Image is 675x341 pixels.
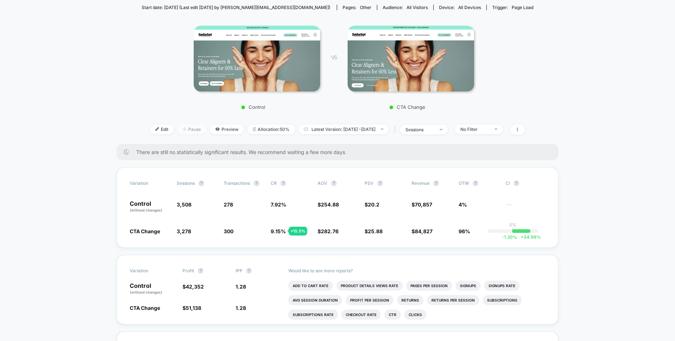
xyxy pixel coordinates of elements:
[130,208,162,212] span: (without changes)
[224,228,233,234] span: 300
[177,180,195,186] span: Sessions
[495,128,497,130] img: end
[513,180,519,186] button: ?
[210,124,244,134] span: Preview
[407,5,428,10] span: All Visitors
[321,228,339,234] span: 282.76
[288,310,338,320] li: Subscriptions Rate
[150,124,174,134] span: Edit
[130,228,160,234] span: CTA Change
[405,127,434,132] div: sessions
[502,234,517,240] span: -1.20 %
[365,201,379,208] span: $
[186,284,204,290] span: 42,352
[368,228,383,234] span: 25.88
[142,5,330,10] span: Start date: [DATE] (Last edit [DATE] by [PERSON_NAME][EMAIL_ADDRESS][DOMAIN_NAME])
[198,180,204,186] button: ?
[473,180,478,186] button: ?
[512,227,513,233] p: |
[456,281,481,291] li: Signups
[384,310,401,320] li: Ctr
[246,268,252,274] button: ?
[253,127,256,131] img: rebalance
[412,180,430,186] span: Revenue
[318,180,327,186] span: AOV
[383,5,428,10] div: Audience:
[331,54,337,60] span: VS
[343,5,371,10] div: Pages:
[130,305,160,311] span: CTA Change
[177,201,192,208] span: 3,508
[368,201,379,208] span: 20.2
[183,127,186,131] img: end
[236,268,242,273] span: IPP
[427,295,479,305] li: Returns Per Session
[318,201,339,208] span: $
[177,124,206,134] span: Pause
[254,180,259,186] button: ?
[136,149,544,155] span: There are still no statistically significant results. We recommend waiting a few more days
[177,228,191,234] span: 3,278
[406,281,452,291] li: Pages Per Session
[224,201,233,208] span: 278
[336,281,403,291] li: Product Details Views Rate
[288,281,333,291] li: Add To Cart Rate
[346,295,394,305] li: Profit Per Session
[224,180,250,186] span: Transactions
[433,180,439,186] button: ?
[392,124,400,135] span: |
[506,180,545,186] span: CI
[512,5,533,10] span: Page Load
[460,127,489,132] div: No Filter
[271,201,286,208] span: 7.92 %
[365,180,374,186] span: PSV
[404,310,426,320] li: Clicks
[348,26,474,91] img: CTA Change main
[271,180,277,186] span: CR
[236,305,246,311] span: 1.28
[182,284,204,290] span: $
[130,201,169,213] p: Control
[236,284,246,290] span: 1.28
[288,295,342,305] li: Avg Session Duration
[365,228,383,234] span: $
[377,180,383,186] button: ?
[280,180,286,186] button: ?
[190,104,317,110] p: Control
[459,201,467,208] span: 4%
[304,127,308,131] img: calendar
[360,5,371,10] span: other
[182,305,201,311] span: $
[130,290,162,294] span: (without changes)
[344,104,470,110] p: CTA Change
[289,227,307,235] div: + 15.5 %
[440,129,442,130] img: end
[248,124,295,134] span: Allocation: 50%
[271,228,286,234] span: 9.15 %
[492,5,533,10] div: Trigger:
[331,180,337,186] button: ?
[415,201,432,208] span: 70,857
[509,222,516,227] p: 0%
[506,203,545,213] span: ---
[517,234,541,240] span: 34.99 %
[130,268,169,274] span: Variation
[483,295,522,305] li: Subscriptions
[186,305,201,311] span: 51,138
[155,127,159,131] img: edit
[130,283,175,295] p: Control
[341,310,381,320] li: Checkout Rate
[521,234,524,240] span: +
[458,5,481,10] span: all devices
[459,180,498,186] span: OTW
[182,268,194,273] span: Profit
[459,228,470,234] span: 96%
[321,201,339,208] span: 254.88
[298,124,389,134] span: Latest Version: [DATE] - [DATE]
[318,228,339,234] span: $
[194,26,320,91] img: Control main
[412,228,433,234] span: $
[433,5,486,10] span: Device:
[397,295,424,305] li: Returns
[415,228,433,234] span: 84,827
